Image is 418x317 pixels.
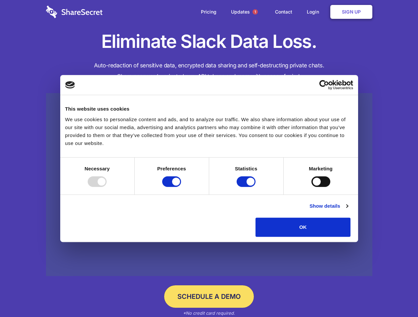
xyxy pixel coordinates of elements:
h4: Auto-redaction of sensitive data, encrypted data sharing and self-destructing private chats. Shar... [46,60,372,82]
a: Pricing [194,2,223,22]
div: This website uses cookies [65,105,353,113]
a: Show details [309,202,348,210]
img: logo-wordmark-white-trans-d4663122ce5f474addd5e946df7df03e33cb6a1c49d2221995e7729f52c070b2.svg [46,6,103,18]
a: Contact [268,2,299,22]
button: OK [255,218,350,237]
strong: Preferences [157,166,186,171]
img: logo [65,81,75,88]
div: We use cookies to personalize content and ads, and to analyze our traffic. We also share informat... [65,116,353,147]
a: Wistia video thumbnail [46,93,372,276]
span: 1 [253,9,258,15]
a: Sign Up [330,5,372,19]
em: *No credit card required. [183,310,235,316]
a: Usercentrics Cookiebot - opens in a new window [295,80,353,90]
strong: Statistics [235,166,257,171]
a: Schedule a Demo [164,285,254,308]
a: Login [300,2,329,22]
strong: Necessary [85,166,110,171]
strong: Marketing [309,166,333,171]
h1: Eliminate Slack Data Loss. [46,30,372,53]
